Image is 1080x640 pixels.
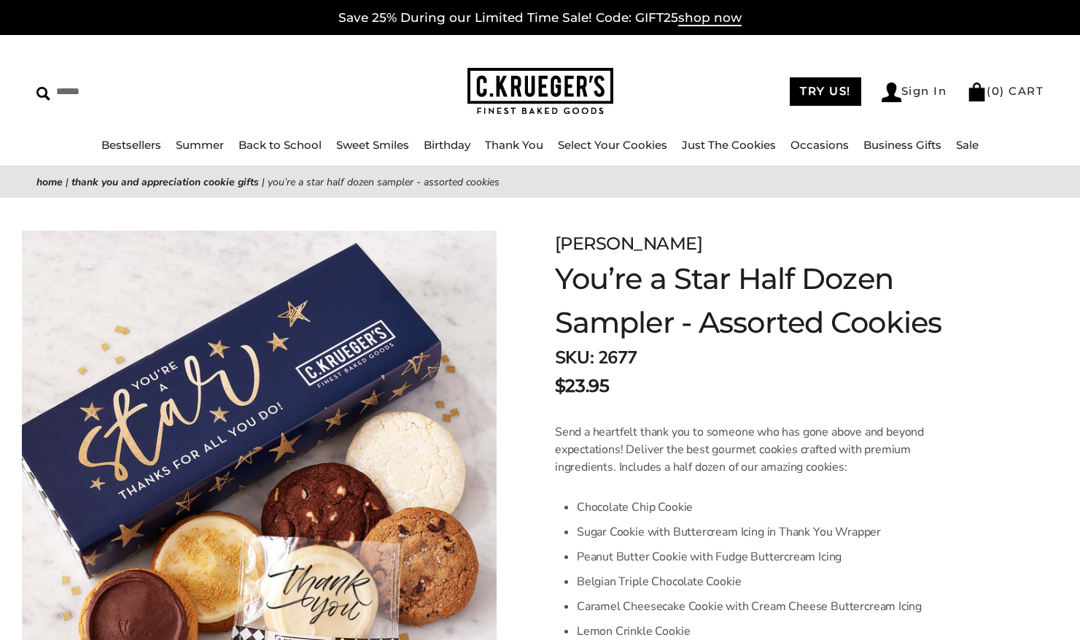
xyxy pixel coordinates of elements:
[558,138,667,152] a: Select Your Cookies
[555,423,954,476] p: Send a heartfelt thank you to someone who has gone above and beyond expectations! Deliver the bes...
[467,68,613,115] img: C.KRUEGER'S
[555,257,1007,344] h1: You’re a Star Half Dozen Sampler - Assorted Cookies
[66,175,69,189] span: |
[577,594,954,619] li: Caramel Cheesecake Cookie with Cream Cheese Buttercream Icing
[682,138,776,152] a: Just The Cookies
[101,138,161,152] a: Bestsellers
[36,87,50,101] img: Search
[992,84,1001,98] span: 0
[577,544,954,569] li: Peanut Butter Cookie with Fudge Buttercream Icing
[36,174,1044,190] nav: breadcrumbs
[262,175,265,189] span: |
[336,138,409,152] a: Sweet Smiles
[338,10,742,26] a: Save 25% During our Limited Time Sale! Code: GIFT25shop now
[882,82,947,102] a: Sign In
[790,138,849,152] a: Occasions
[678,10,742,26] span: shop now
[956,138,979,152] a: Sale
[882,82,901,102] img: Account
[36,175,63,189] a: Home
[485,138,543,152] a: Thank You
[598,346,637,369] span: 2677
[71,175,259,189] a: Thank You and Appreciation Cookie Gifts
[36,80,274,103] input: Search
[176,138,224,152] a: Summer
[555,231,1007,257] div: [PERSON_NAME]
[555,346,594,369] strong: SKU:
[577,495,954,520] li: Chocolate Chip Cookie
[424,138,470,152] a: Birthday
[967,84,1044,98] a: (0) CART
[863,138,941,152] a: Business Gifts
[555,373,609,399] span: $23.95
[268,175,500,189] span: You’re a Star Half Dozen Sampler - Assorted Cookies
[577,520,954,544] li: Sugar Cookie with Buttercream Icing in Thank You Wrapper
[790,77,861,106] a: TRY US!
[238,138,322,152] a: Back to School
[967,82,987,101] img: Bag
[577,569,954,594] li: Belgian Triple Chocolate Cookie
